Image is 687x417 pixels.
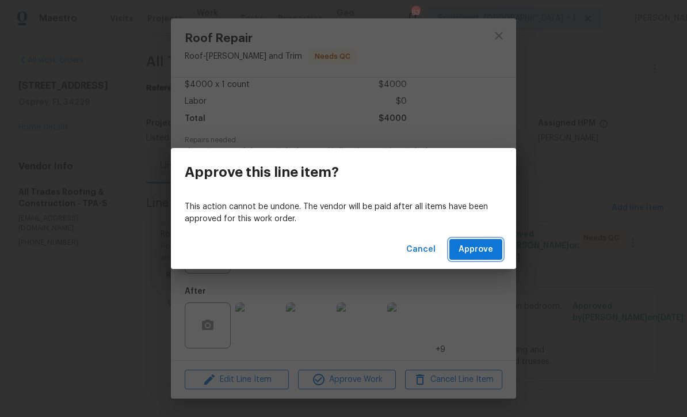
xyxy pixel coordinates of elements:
[459,242,493,257] span: Approve
[185,201,502,225] p: This action cannot be undone. The vendor will be paid after all items have been approved for this...
[402,239,440,260] button: Cancel
[406,242,436,257] span: Cancel
[185,164,339,180] h3: Approve this line item?
[449,239,502,260] button: Approve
